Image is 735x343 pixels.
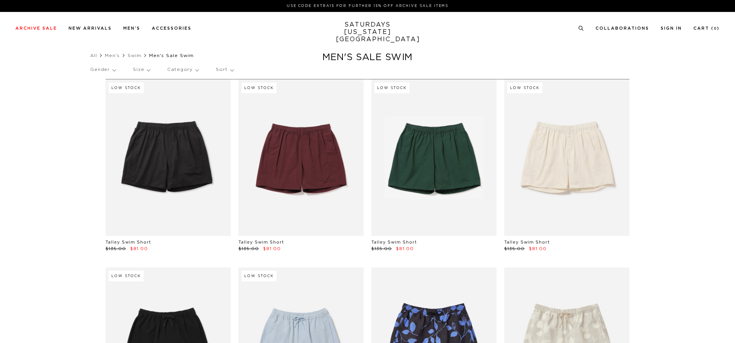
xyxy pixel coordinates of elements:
[109,82,144,93] div: Low Stock
[661,26,682,30] a: Sign In
[596,26,649,30] a: Collaborations
[123,26,140,30] a: Men's
[106,247,126,251] span: $135.00
[507,82,542,93] div: Low Stock
[149,53,194,58] span: Men's Sale Swim
[15,26,57,30] a: Archive Sale
[374,82,409,93] div: Low Stock
[109,271,144,281] div: Low Stock
[128,53,141,58] a: Swim
[336,21,399,43] a: SATURDAYS[US_STATE][GEOGRAPHIC_DATA]
[371,247,392,251] span: $135.00
[693,26,720,30] a: Cart (0)
[90,53,97,58] a: All
[529,247,547,251] span: $81.00
[371,240,417,244] a: Talley Swim Short
[90,61,116,79] p: Gender
[69,26,112,30] a: New Arrivals
[167,61,198,79] p: Category
[263,247,281,251] span: $81.00
[216,61,233,79] p: Sort
[504,240,550,244] a: Talley Swim Short
[18,3,717,9] p: Use Code EXTRA15 for Further 15% Off Archive Sale Items
[238,240,284,244] a: Talley Swim Short
[396,247,414,251] span: $81.00
[242,271,277,281] div: Low Stock
[152,26,191,30] a: Accessories
[714,27,717,30] small: 0
[133,61,150,79] p: Size
[238,247,259,251] span: $135.00
[105,53,120,58] a: Men's
[106,240,151,244] a: Talley Swim Short
[130,247,148,251] span: $81.00
[242,82,277,93] div: Low Stock
[504,247,525,251] span: $135.00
